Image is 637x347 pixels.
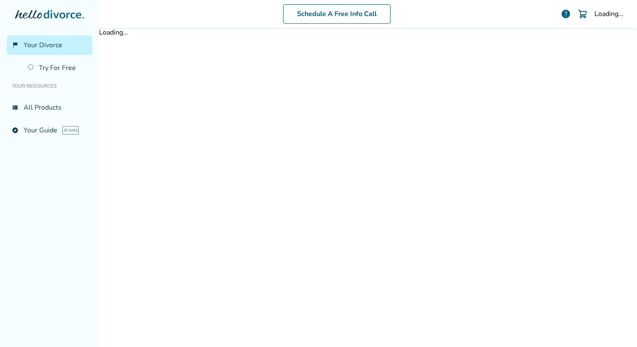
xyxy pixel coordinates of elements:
[283,4,391,24] a: Schedule A Free Info Call
[7,78,92,94] li: Your Resources
[7,121,92,140] a: exploreYour GuideAI beta
[12,42,19,48] span: flag_2
[578,9,588,19] img: Cart
[24,40,62,50] span: Your Divorce
[62,126,79,134] span: AI beta
[99,28,637,37] div: Loading...
[561,9,571,19] a: help
[23,58,92,78] a: Try For Free
[594,9,624,19] div: Loading...
[12,127,19,134] span: explore
[7,35,92,55] a: flag_2Your Divorce
[12,104,19,111] span: view_list
[7,98,92,117] a: view_listAll Products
